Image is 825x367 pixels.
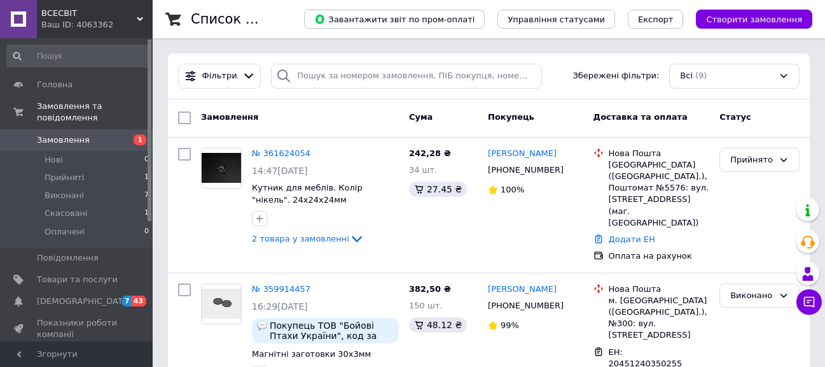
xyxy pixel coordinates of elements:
span: Доставка та оплата [593,112,688,122]
div: [PHONE_NUMBER] [485,162,566,178]
span: Створити замовлення [706,15,802,24]
span: [DEMOGRAPHIC_DATA] [37,296,131,307]
span: 150 шт. [409,301,443,310]
a: № 361624054 [252,148,310,158]
span: Покупець ТОВ "Бойові Птахи України", код за ЄДРПОУ 44774645. Прошу надіслати рахунок на пошту [EM... [270,320,394,341]
span: 99% [501,320,519,330]
div: 27.45 ₴ [409,182,467,197]
div: Нова Пошта [609,284,710,295]
span: Виконані [45,190,84,201]
span: Покупець [488,112,534,122]
a: Кутник для меблів. Колір "нікель". 24х24х24мм [252,183,363,205]
img: Фото товару [202,153,241,183]
span: 16:29[DATE] [252,301,308,312]
span: Оплачені [45,226,85,238]
a: № 359914457 [252,284,310,294]
a: Фото товару [201,148,242,189]
span: 1 [144,172,149,183]
div: Ваш ID: 4063362 [41,19,153,31]
span: 7 [144,190,149,201]
div: м. [GEOGRAPHIC_DATA] ([GEOGRAPHIC_DATA].), №300: вул. [STREET_ADDRESS] [609,295,710,342]
a: Магнітні заготовки 30х3мм [252,349,371,359]
span: 382,50 ₴ [409,284,451,294]
span: 1 [134,134,146,145]
span: 100% [501,185,524,194]
span: 34 шт. [409,165,437,175]
span: 7 [121,296,132,306]
span: Статус [719,112,751,122]
span: Експорт [638,15,674,24]
span: Повідомлення [37,252,99,264]
a: 2 товара у замовленні [252,234,364,243]
div: Оплата на рахунок [609,250,710,262]
input: Пошук [6,45,150,68]
span: Нові [45,154,63,166]
span: 0 [144,154,149,166]
div: Прийнято [730,154,773,167]
button: Чат з покупцем [796,289,822,315]
button: Управління статусами [497,10,615,29]
div: [GEOGRAPHIC_DATA] ([GEOGRAPHIC_DATA].), Поштомат №5576: вул. [STREET_ADDRESS] (маг. [GEOGRAPHIC_D... [609,159,710,229]
a: [PERSON_NAME] [488,148,557,160]
button: Експорт [628,10,684,29]
span: Управління статусами [508,15,605,24]
span: Головна [37,79,73,90]
div: 48.12 ₴ [409,317,467,333]
span: Товари та послуги [37,274,118,285]
span: 43 [132,296,146,306]
span: Замовлення та повідомлення [37,101,153,124]
span: Всі [680,70,693,82]
span: Завантажити звіт по пром-оплаті [314,13,475,25]
span: 14:47[DATE] [252,166,308,176]
span: 2 товара у замовленні [252,234,349,243]
span: 0 [144,226,149,238]
span: Фільтри [202,70,237,82]
div: Нова Пошта [609,148,710,159]
div: [PHONE_NUMBER] [485,298,566,314]
span: Замовлення [201,112,258,122]
h1: Список замовлень [191,11,320,27]
span: Збережені фільтри: [572,70,659,82]
a: Фото товару [201,284,242,324]
button: Створити замовлення [696,10,812,29]
span: Показники роботи компанії [37,317,118,340]
div: Виконано [730,289,773,303]
span: (9) [695,71,707,80]
span: Скасовані [45,208,88,219]
a: [PERSON_NAME] [488,284,557,296]
a: Створити замовлення [683,14,812,24]
a: Додати ЕН [609,234,655,244]
span: ВСЕСВІТ [41,8,137,19]
span: 242,28 ₴ [409,148,451,158]
img: :speech_balloon: [257,320,267,331]
span: Прийняті [45,172,84,183]
input: Пошук за номером замовлення, ПІБ покупця, номером телефону, Email, номером накладної [271,64,541,89]
button: Завантажити звіт по пром-оплаті [304,10,485,29]
span: Cума [409,112,433,122]
span: 1 [144,208,149,219]
span: Замовлення [37,134,90,146]
img: Фото товару [202,289,241,319]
